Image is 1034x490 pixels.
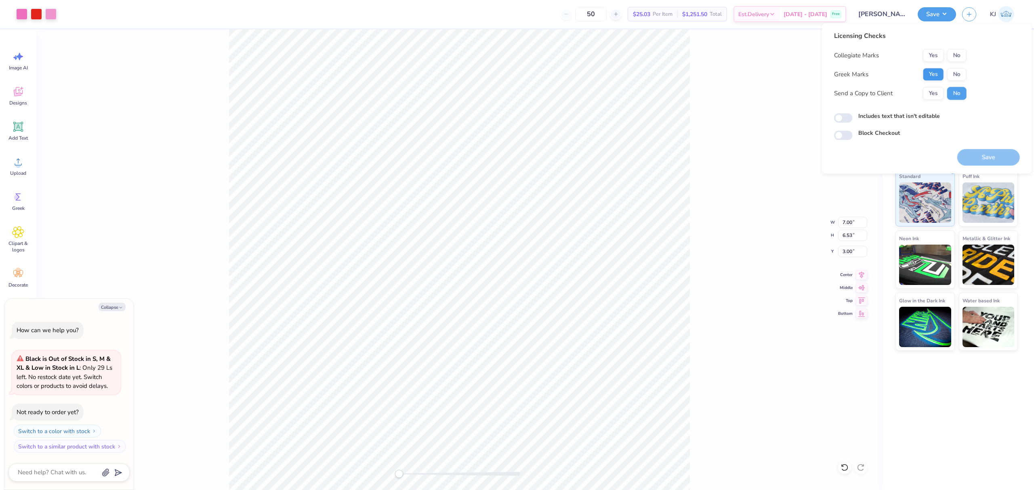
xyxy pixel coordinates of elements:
[14,425,101,438] button: Switch to a color with stock
[784,10,827,19] span: [DATE] - [DATE]
[858,129,900,138] label: Block Checkout
[395,470,403,478] div: Accessibility label
[899,172,921,180] span: Standard
[17,326,79,334] div: How can we help you?
[17,355,111,372] strong: Black is Out of Stock in S, M & XL & Low in Stock in L
[858,112,940,120] label: Includes text that isn't editable
[899,296,945,305] span: Glow in the Dark Ink
[838,297,853,304] span: Top
[575,7,607,21] input: – –
[738,10,769,19] span: Est. Delivery
[963,182,1015,223] img: Puff Ink
[10,170,26,176] span: Upload
[998,6,1014,22] img: Kendra Jingco
[899,245,951,285] img: Neon Ink
[99,303,126,311] button: Collapse
[963,296,1000,305] span: Water based Ink
[117,444,122,449] img: Switch to a similar product with stock
[923,68,944,81] button: Yes
[17,355,112,390] span: : Only 29 Ls left. No restock date yet. Switch colors or products to avoid delays.
[899,307,951,347] img: Glow in the Dark Ink
[918,7,956,21] button: Save
[947,68,967,81] button: No
[923,87,944,100] button: Yes
[852,6,912,22] input: Untitled Design
[963,307,1015,347] img: Water based Ink
[838,310,853,317] span: Bottom
[990,10,996,19] span: KJ
[834,89,893,98] div: Send a Copy to Client
[838,272,853,278] span: Center
[9,100,27,106] span: Designs
[899,182,951,223] img: Standard
[832,11,840,17] span: Free
[8,282,28,288] span: Decorate
[834,51,879,60] div: Collegiate Marks
[838,285,853,291] span: Middle
[5,240,32,253] span: Clipart & logos
[834,70,868,79] div: Greek Marks
[923,49,944,62] button: Yes
[682,10,707,19] span: $1,251.50
[986,6,1018,22] a: KJ
[17,408,79,416] div: Not ready to order yet?
[834,31,967,41] div: Licensing Checks
[947,49,967,62] button: No
[9,65,28,71] span: Image AI
[963,245,1015,285] img: Metallic & Glitter Ink
[963,172,979,180] span: Puff Ink
[947,87,967,100] button: No
[653,10,673,19] span: Per Item
[963,234,1010,243] span: Metallic & Glitter Ink
[12,205,25,211] span: Greek
[710,10,722,19] span: Total
[633,10,650,19] span: $25.03
[8,135,28,141] span: Add Text
[14,440,126,453] button: Switch to a similar product with stock
[899,234,919,243] span: Neon Ink
[92,429,97,433] img: Switch to a color with stock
